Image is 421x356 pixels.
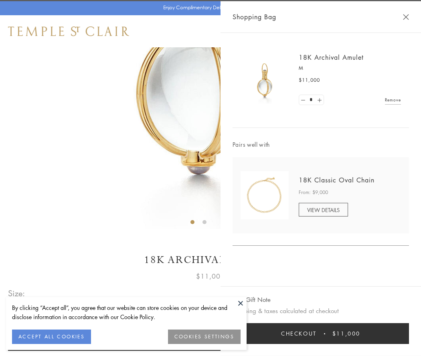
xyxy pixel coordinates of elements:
[299,53,364,62] a: 18K Archival Amulet
[168,330,241,344] button: COOKIES SETTINGS
[241,56,289,104] img: 18K Archival Amulet
[307,206,340,214] span: VIEW DETAILS
[332,329,360,338] span: $11,000
[163,4,254,12] p: Enjoy Complimentary Delivery & Returns
[299,188,328,196] span: From: $9,000
[196,271,225,281] span: $11,000
[233,295,271,305] button: Add Gift Note
[8,253,413,267] h1: 18K Archival Amulet
[315,95,323,105] a: Set quantity to 2
[281,329,317,338] span: Checkout
[233,306,409,316] p: Shipping & taxes calculated at checkout
[241,171,289,219] img: N88865-OV18
[385,95,401,104] a: Remove
[8,26,129,36] img: Temple St. Clair
[8,287,26,300] span: Size:
[299,76,320,84] span: $11,000
[299,203,348,216] a: VIEW DETAILS
[299,176,374,184] a: 18K Classic Oval Chain
[12,330,91,344] button: ACCEPT ALL COOKIES
[233,323,409,344] button: Checkout $11,000
[233,12,276,22] span: Shopping Bag
[12,303,241,322] div: By clicking “Accept all”, you agree that our website can store cookies on your device and disclos...
[233,140,409,149] span: Pairs well with
[299,64,401,72] p: M
[403,14,409,20] button: Close Shopping Bag
[299,95,307,105] a: Set quantity to 0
